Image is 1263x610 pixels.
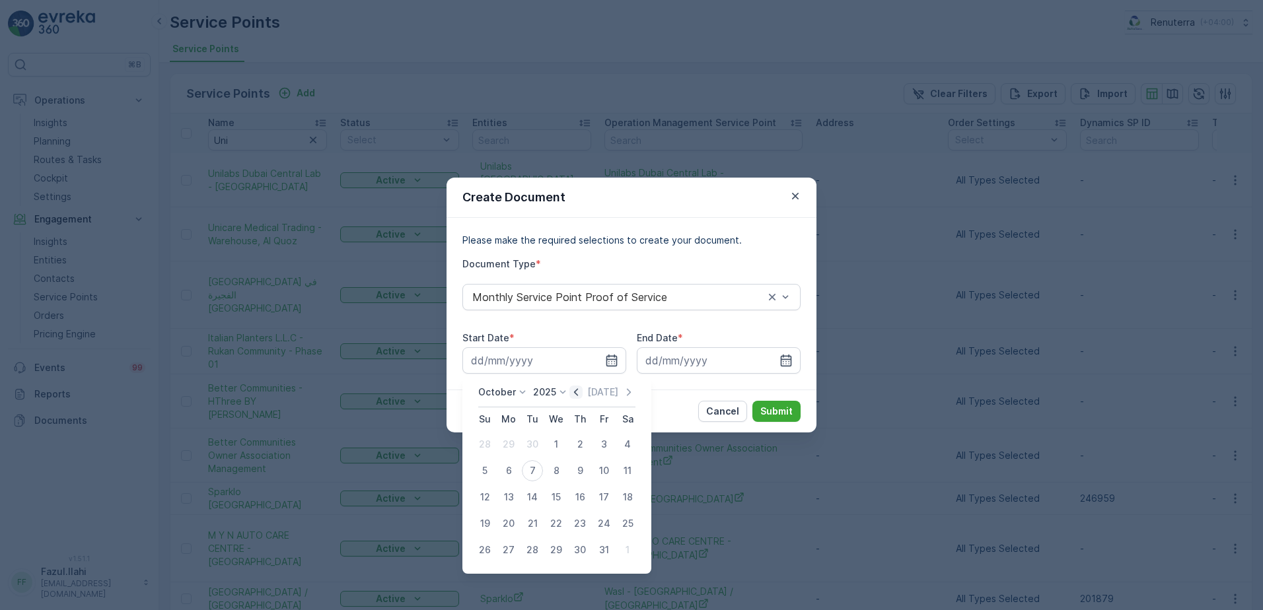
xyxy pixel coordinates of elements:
div: 28 [522,539,543,560]
div: 20 [498,513,519,534]
div: 31 [593,539,614,560]
th: Wednesday [544,407,568,431]
p: October [478,386,516,399]
div: 30 [569,539,591,560]
div: 14 [522,487,543,508]
button: Cancel [698,401,747,422]
label: End Date [637,332,678,343]
p: Please make the required selections to create your document. [462,234,801,247]
input: dd/mm/yyyy [462,347,626,374]
th: Thursday [568,407,592,431]
div: 17 [593,487,614,508]
div: 26 [474,539,495,560]
div: 1 [546,434,567,455]
div: 8 [546,460,567,481]
input: dd/mm/yyyy [637,347,801,374]
div: 23 [569,513,591,534]
div: 9 [569,460,591,481]
p: Submit [760,405,793,418]
div: 29 [546,539,567,560]
div: 22 [546,513,567,534]
div: 3 [593,434,614,455]
label: Start Date [462,332,509,343]
div: 1 [617,539,638,560]
div: 15 [546,487,567,508]
p: 2025 [533,386,556,399]
div: 6 [498,460,519,481]
p: Create Document [462,188,565,207]
th: Friday [592,407,616,431]
div: 21 [522,513,543,534]
p: Cancel [706,405,739,418]
label: Document Type [462,258,536,269]
div: 30 [522,434,543,455]
div: 7 [522,460,543,481]
div: 28 [474,434,495,455]
th: Saturday [616,407,639,431]
th: Sunday [473,407,497,431]
div: 29 [498,434,519,455]
div: 4 [617,434,638,455]
div: 2 [569,434,591,455]
button: Submit [752,401,801,422]
div: 25 [617,513,638,534]
div: 27 [498,539,519,560]
th: Monday [497,407,521,431]
div: 13 [498,487,519,508]
div: 16 [569,487,591,508]
div: 5 [474,460,495,481]
div: 18 [617,487,638,508]
p: [DATE] [587,386,618,399]
div: 12 [474,487,495,508]
th: Tuesday [521,407,544,431]
div: 19 [474,513,495,534]
div: 11 [617,460,638,481]
div: 24 [593,513,614,534]
div: 10 [593,460,614,481]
